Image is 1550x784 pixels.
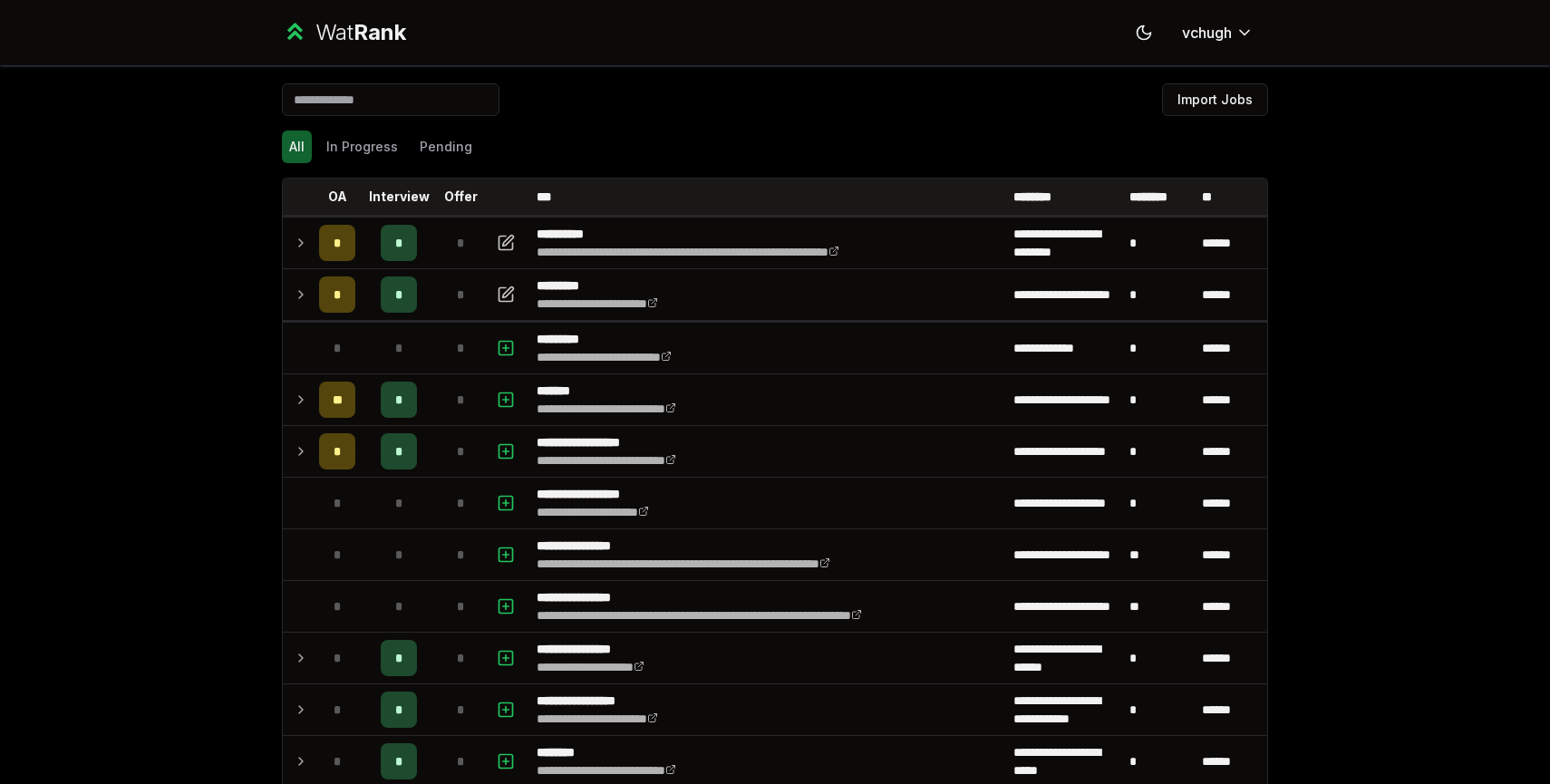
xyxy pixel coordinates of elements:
[282,131,312,163] button: All
[369,188,430,206] p: Interview
[1162,83,1268,116] button: Import Jobs
[1167,16,1268,49] button: vchugh
[354,19,406,45] span: Rank
[412,131,480,163] button: Pending
[282,18,406,47] a: WatRank
[319,131,405,163] button: In Progress
[328,188,347,206] p: OA
[315,18,406,47] div: Wat
[444,188,478,206] p: Offer
[1182,22,1232,44] span: vchugh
